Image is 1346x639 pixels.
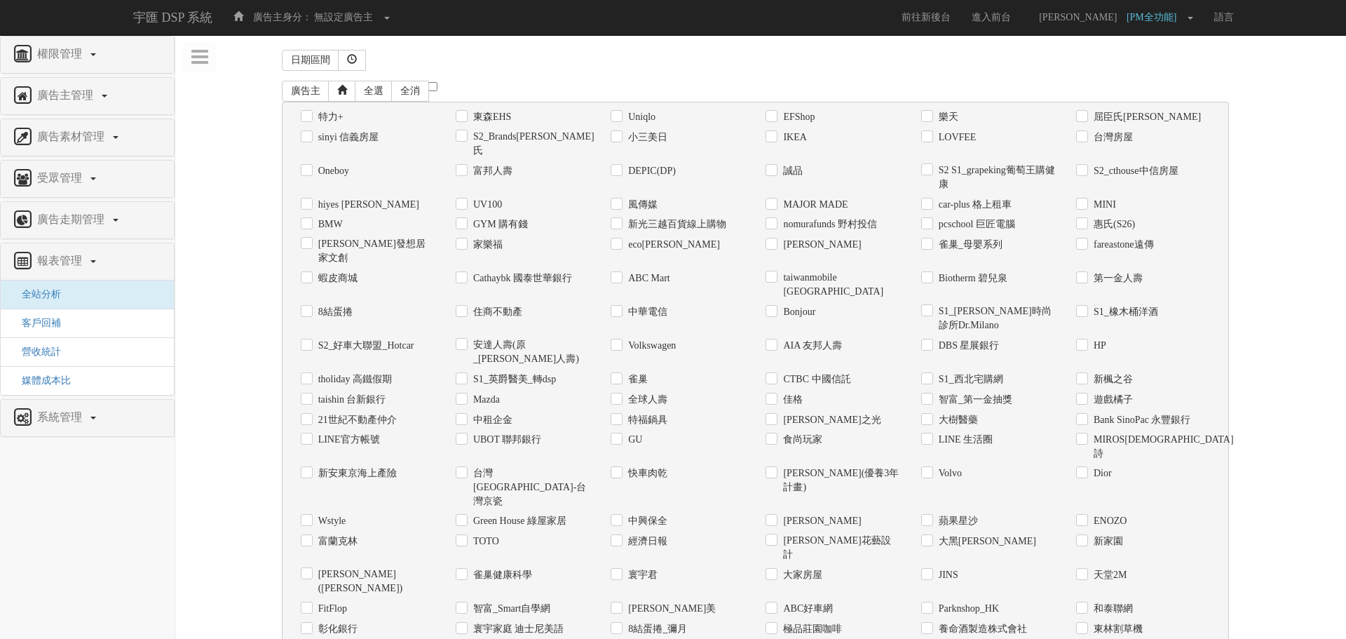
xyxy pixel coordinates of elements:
a: 廣告走期管理 [11,209,163,231]
label: 和泰聯網 [1090,602,1133,616]
span: 權限管理 [34,48,89,60]
label: eco[PERSON_NAME] [625,238,720,252]
label: S2 S1_grapeking葡萄王購健康 [935,163,1055,191]
label: ENOZO [1090,514,1127,528]
a: 廣告主管理 [11,85,163,107]
label: 家樂福 [470,238,503,252]
label: 富蘭克林 [315,534,358,549]
label: S1_橡木桶洋酒 [1090,305,1158,319]
label: 雀巢 [625,372,648,386]
span: 廣告主身分： [253,12,312,22]
label: nomurafunds 野村投信 [780,217,876,231]
label: Uniqlo [625,110,655,124]
label: [PERSON_NAME]([PERSON_NAME]) [315,567,435,596]
label: 極品莊園咖啡 [780,622,842,636]
label: 新光三越百貨線上購物 [625,217,726,231]
label: Bank SinoPac 永豐銀行 [1090,413,1190,427]
label: 台灣[GEOGRAPHIC_DATA]-台灣京瓷 [470,466,590,509]
span: 受眾管理 [34,172,89,184]
label: [PERSON_NAME](優養3年計畫) [780,466,899,495]
a: 報表管理 [11,250,163,273]
label: tholiday 高鐵假期 [315,372,392,386]
label: AIA 友邦人壽 [780,339,842,353]
label: 雀巢_母嬰系列 [935,238,1002,252]
span: 廣告素材管理 [34,130,111,142]
label: taiwanmobile [GEOGRAPHIC_DATA] [780,271,899,299]
a: 受眾管理 [11,168,163,190]
label: JINS [935,568,958,582]
a: 廣告素材管理 [11,126,163,149]
a: 全選 [355,81,393,102]
label: DBS 星展銀行 [935,339,1000,353]
label: 彰化銀行 [315,622,358,636]
label: 養命酒製造株式會社 [935,622,1027,636]
label: S2_cthouse中信房屋 [1090,164,1178,178]
label: Mazda [470,393,500,407]
label: taishin 台新銀行 [315,393,386,407]
span: [PERSON_NAME] [1032,12,1124,22]
label: 新家園 [1090,534,1123,549]
label: 樂天 [935,110,958,124]
label: 安達人壽(原_[PERSON_NAME]人壽) [470,338,590,366]
label: S1_西北宅購網 [935,372,1003,386]
label: 大樹醫藥 [935,413,978,427]
label: 住商不動產 [470,305,522,319]
label: [PERSON_NAME] [780,238,861,252]
label: TOTO [470,534,499,549]
label: BMW [315,217,343,231]
label: Green House 綠屋家居 [470,514,566,528]
label: LINE 生活圈 [935,433,993,447]
span: 無設定廣告主 [314,12,373,22]
label: LOVFEE [935,130,977,144]
label: 新安東京海上產險 [315,466,397,480]
label: 特力+ [315,110,344,124]
span: 報表管理 [34,255,89,267]
span: 客戶回補 [11,318,61,328]
label: [PERSON_NAME]花藝設計 [780,534,899,562]
label: 新楓之谷 [1090,372,1133,386]
label: 寰宇君 [625,568,658,582]
label: hiyes [PERSON_NAME] [315,198,419,212]
label: S1_[PERSON_NAME]時尚診所Dr.Milano [935,304,1055,332]
label: 8結蛋捲_彌月 [625,622,687,636]
label: 智富_第一金抽獎 [935,393,1012,407]
label: 寰宇家庭 迪士尼美語 [470,622,564,636]
label: CTBC 中國信託 [780,372,850,386]
a: 全站分析 [11,289,61,300]
label: 大黑[PERSON_NAME] [935,534,1036,549]
label: GU [625,433,642,447]
label: Cathaybk 國泰世華銀行 [470,271,572,285]
label: 特福鍋具 [625,413,667,427]
label: sinyi 信義房屋 [315,130,379,144]
label: Wstyle [315,514,346,528]
label: 遊戲橘子 [1090,393,1133,407]
label: 東林割草機 [1090,622,1143,636]
label: Bonjour [780,305,815,319]
label: 蝦皮商城 [315,271,358,285]
label: MINI [1090,198,1116,212]
a: 媒體成本比 [11,375,71,386]
label: 中興保全 [625,514,667,528]
label: car-plus 格上租車 [935,198,1012,212]
label: HP [1090,339,1106,353]
label: 天堂2M [1090,568,1127,582]
label: EFShop [780,110,815,124]
label: 經濟日報 [625,534,667,549]
label: 東森EHS [470,110,511,124]
label: 第一金人壽 [1090,271,1143,285]
label: 中華電信 [625,305,667,319]
label: [PERSON_NAME]美 [625,602,716,616]
a: 營收統計 [11,347,61,357]
label: IKEA [780,130,806,144]
label: Dior [1090,466,1112,480]
label: UV100 [470,198,502,212]
label: Oneboy [315,164,349,178]
label: ABC Mart [625,271,670,285]
label: MIROS[DEMOGRAPHIC_DATA]詩 [1090,433,1210,461]
label: 惠氏(S26) [1090,217,1135,231]
label: GYM 購有錢 [470,217,528,231]
label: UBOT 聯邦銀行 [470,433,541,447]
label: 雀巢健康科學 [470,568,532,582]
label: DEPIC(DP) [625,164,676,178]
